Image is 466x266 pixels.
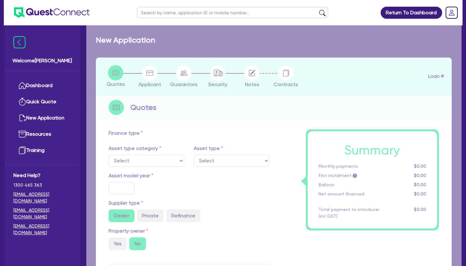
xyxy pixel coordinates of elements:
a: Resources [13,126,71,142]
img: resources [18,130,26,138]
img: quick-quote [18,98,26,106]
a: [EMAIL_ADDRESS][DOMAIN_NAME] [13,191,71,204]
img: quest-connect-logo-blue [14,7,90,18]
img: new-application [18,114,26,122]
a: Training [13,142,71,159]
a: Quick Quote [13,94,71,110]
a: Return To Dashboard [381,7,442,19]
a: [EMAIL_ADDRESS][DOMAIN_NAME] [13,207,71,220]
a: Dropdown toggle [443,4,460,21]
img: icon-menu-close [13,36,25,48]
a: Dashboard [13,78,71,94]
input: Search by name, application ID or mobile number... [137,7,328,18]
a: [EMAIL_ADDRESS][DOMAIN_NAME] [13,223,71,236]
img: training [18,147,26,154]
span: Need Help? [13,172,71,179]
span: 1300 465 363 [13,182,71,188]
span: Welcome [PERSON_NAME] [12,57,72,65]
a: New Application [13,110,71,126]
